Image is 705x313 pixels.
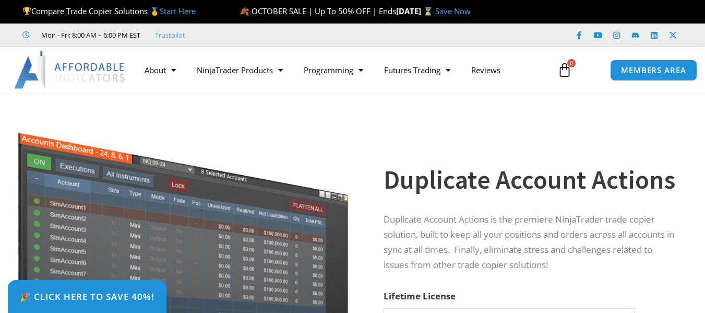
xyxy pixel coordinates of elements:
span: 🍂 OCTOBER SALE | Up To 50% OFF | Ends [240,6,396,16]
span: 0 [567,59,576,67]
a: 🎉 Click Here to save 40%! [8,280,166,313]
a: Trustpilot [155,29,185,41]
a: Start Here [160,6,196,16]
span: Compare Trade Copier Solutions 🥇 [22,6,196,16]
span: MEMBERS AREA [621,66,686,74]
p: Duplicate Account Actions is the premiere NinjaTrader trade copier solution, built to keep all yo... [384,212,679,273]
span: Mon - Fri: 8:00 AM – 6:00 PM EST [39,29,140,41]
h1: Duplicate Account Actions [384,161,679,198]
a: Programming [293,58,374,82]
nav: Menu [134,58,550,82]
a: Futures Trading [374,58,461,82]
img: 🏆 [23,7,31,15]
span: 🎉 Click Here to save 40%! [20,292,154,301]
a: Reviews [461,58,511,82]
img: LogoAI | Affordable Indicators – NinjaTrader [14,51,126,89]
strong: [DATE] ⌛ [396,6,435,16]
a: About [134,58,186,82]
a: Save Now [435,6,471,16]
a: MEMBERS AREA [610,60,697,81]
a: NinjaTrader Products [186,58,293,82]
a: 0 [542,55,588,85]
